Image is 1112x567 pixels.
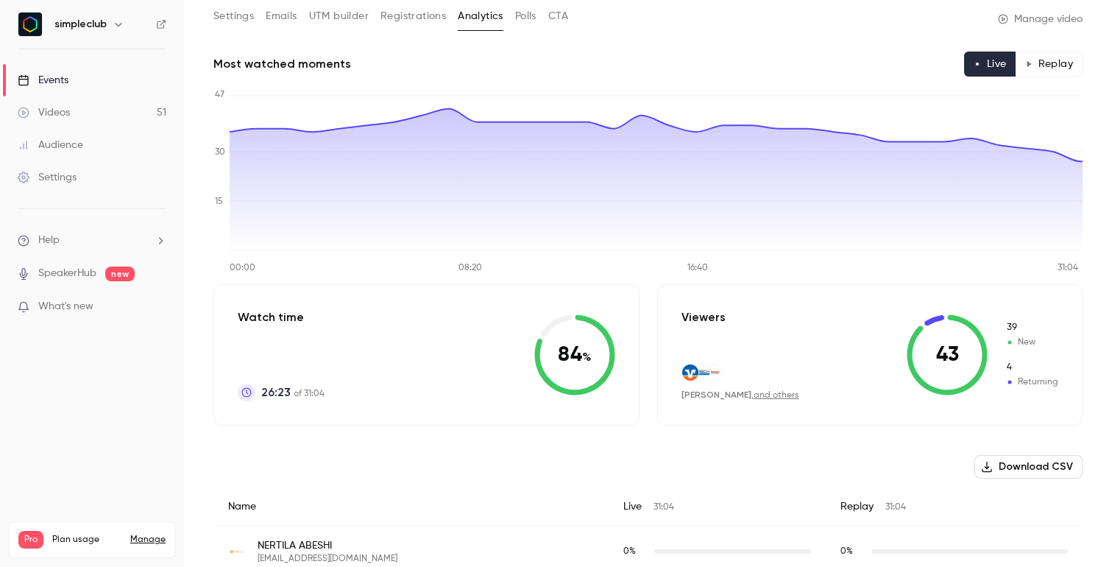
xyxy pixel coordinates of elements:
button: Settings [213,4,254,28]
div: Audience [18,138,83,152]
button: Download CSV [974,455,1083,479]
button: Polls [515,4,536,28]
div: Events [18,73,68,88]
button: Registrations [380,4,446,28]
span: 0 % [623,547,636,556]
div: , [681,389,799,401]
span: 0 % [840,547,853,556]
div: Videos [18,105,70,120]
span: New [1005,336,1058,349]
tspan: 47 [215,91,224,99]
div: Settings [18,170,77,185]
button: UTM builder [309,4,369,28]
span: NERTILA ABESHI [258,538,397,553]
img: volksbank-rottweil.de [682,364,698,381]
span: Returning [1005,361,1058,374]
span: What's new [38,299,93,314]
tspan: 30 [215,148,225,157]
span: Replay watch time [840,545,864,558]
h2: Most watched moments [213,55,351,73]
span: 26:23 [261,384,291,401]
div: Live [609,487,826,526]
tspan: 31:04 [1058,264,1078,272]
p: of 31:04 [261,384,325,401]
a: and others [754,391,799,400]
a: Manage video [998,12,1083,27]
button: CTA [548,4,568,28]
tspan: 00:00 [230,264,255,272]
img: dvag.com [228,547,246,556]
tspan: 16:40 [687,264,708,272]
img: frech.com [694,364,710,381]
span: Returning [1005,376,1058,389]
p: Viewers [681,309,726,326]
span: Pro [18,531,43,549]
img: simpleclub [18,13,42,36]
a: SpeakerHub [38,266,96,281]
span: Help [38,233,60,248]
button: Replay [1016,52,1083,77]
iframe: Noticeable Trigger [149,300,166,314]
button: Analytics [458,4,503,28]
span: Live watch time [623,545,647,558]
li: help-dropdown-opener [18,233,166,248]
div: Replay [826,487,1083,526]
a: Manage [130,534,166,546]
span: [EMAIL_ADDRESS][DOMAIN_NAME] [258,553,397,565]
button: Emails [266,4,297,28]
span: New [1005,321,1058,334]
span: [PERSON_NAME] [681,390,751,400]
button: Live [964,52,1016,77]
tspan: 15 [215,197,223,206]
span: 31:04 [654,503,674,512]
h6: simpleclub [54,17,107,32]
img: strabag.com [706,364,722,381]
span: 31:04 [885,503,906,512]
span: new [105,267,135,281]
p: Watch time [238,309,325,326]
div: Name [213,487,609,526]
span: Plan usage [52,534,121,546]
tspan: 08:20 [458,264,482,272]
